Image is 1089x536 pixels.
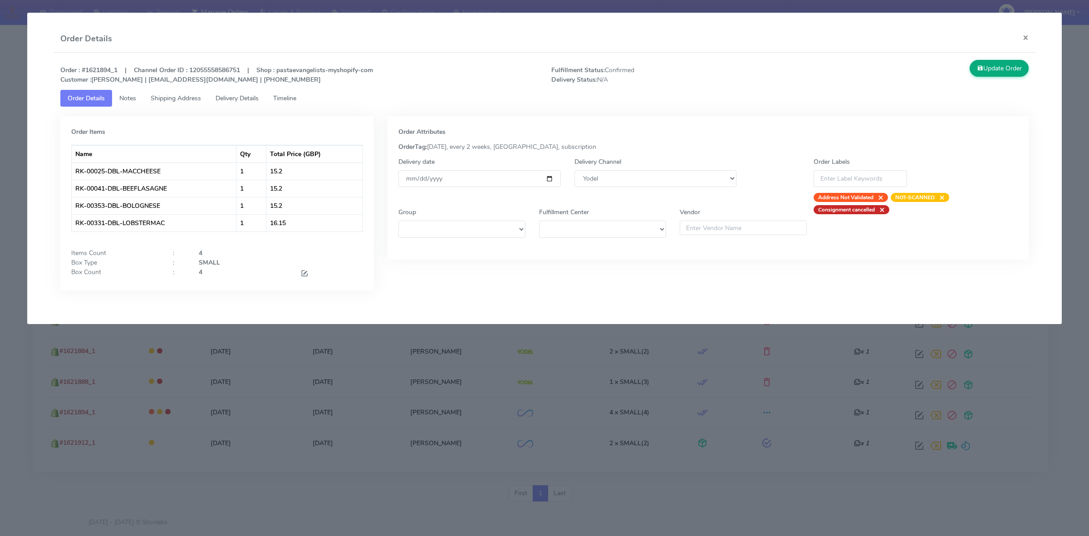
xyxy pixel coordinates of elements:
strong: OrderTag: [398,143,427,151]
td: 15.2 [266,162,363,180]
h4: Order Details [60,33,112,45]
th: Name [72,145,236,162]
label: Delivery Channel [574,157,621,167]
strong: Consignment cancelled [818,206,875,213]
div: : [166,267,191,280]
div: Items Count [64,248,166,258]
span: × [873,193,883,202]
strong: Fulfillment Status: [551,66,605,74]
div: Box Type [64,258,166,267]
td: 1 [236,180,266,197]
span: × [935,193,945,202]
strong: Address Not Validated [818,194,873,201]
span: Timeline [273,94,296,103]
strong: Customer : [60,75,91,84]
td: 1 [236,214,266,231]
td: RK-00025-DBL-MACCHEESE [72,162,236,180]
button: Close [1015,25,1036,49]
td: 15.2 [266,180,363,197]
strong: SMALL [199,258,220,267]
td: 1 [236,197,266,214]
strong: Delivery Status: [551,75,597,84]
td: 15.2 [266,197,363,214]
td: RK-00041-DBL-BEEFLASAGNE [72,180,236,197]
button: Update Order [970,60,1029,77]
label: Order Labels [814,157,850,167]
strong: 4 [199,249,202,257]
strong: Order Attributes [398,128,446,136]
strong: 4 [199,268,202,276]
span: Confirmed N/A [544,65,790,84]
strong: NOT-SCANNED [895,194,935,201]
th: Total Price (GBP) [266,145,363,162]
label: Vendor [680,207,700,217]
span: × [875,205,885,214]
strong: Order Items [71,128,105,136]
input: Enter Vendor Name [680,221,807,235]
input: Enter Label Keywords [814,170,907,187]
td: 1 [236,162,266,180]
td: RK-00353-DBL-BOLOGNESE [72,197,236,214]
div: : [166,258,191,267]
span: Notes [119,94,136,103]
label: Fulfillment Center [539,207,589,217]
strong: Order : #1621894_1 | Channel Order ID : 12055558586751 | Shop : pastaevangelists-myshopify-com [P... [60,66,373,84]
div: : [166,248,191,258]
td: 16.15 [266,214,363,231]
td: RK-00331-DBL-LOBSTERMAC [72,214,236,231]
span: Order Details [68,94,105,103]
th: Qty [236,145,266,162]
span: Delivery Details [216,94,259,103]
label: Group [398,207,416,217]
div: Box Count [64,267,166,280]
label: Delivery date [398,157,435,167]
ul: Tabs [60,90,1029,107]
span: Shipping Address [151,94,201,103]
div: [DATE], every 2 weeks, [GEOGRAPHIC_DATA], subscription [392,142,1025,152]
